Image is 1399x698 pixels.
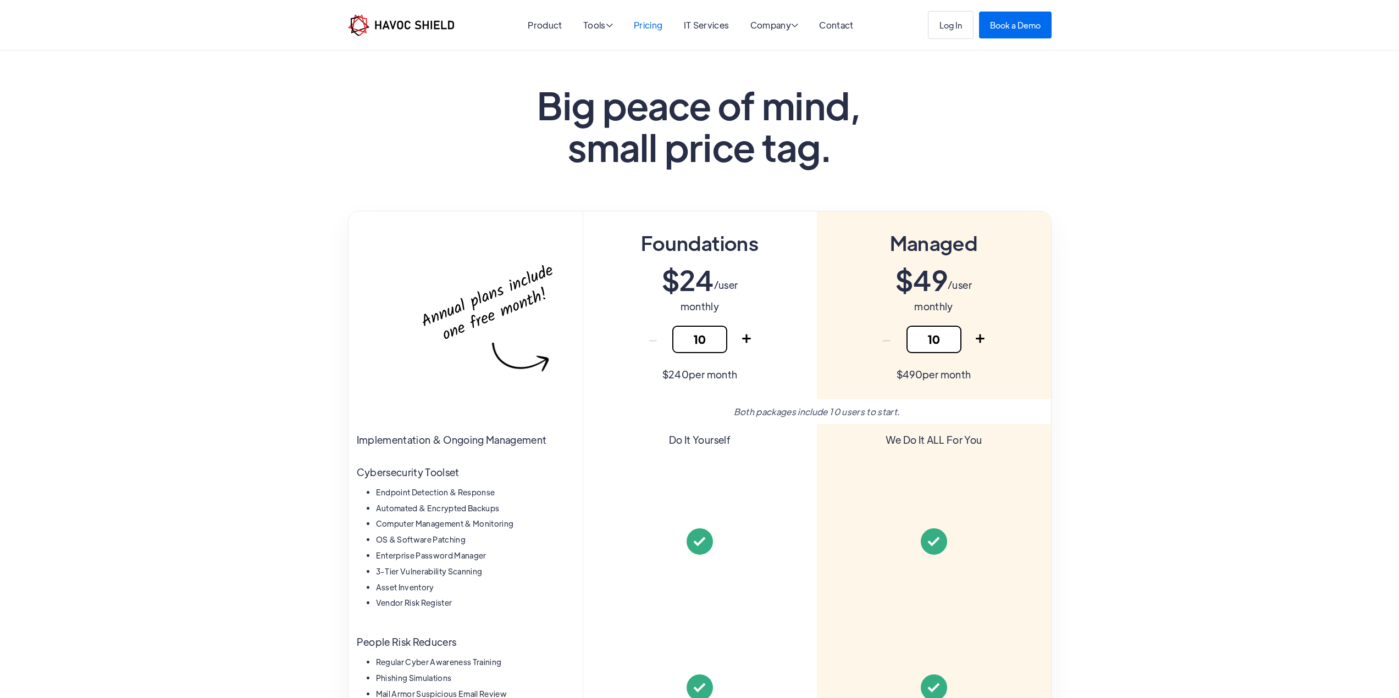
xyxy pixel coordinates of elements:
li: Phishing Simulations [376,672,574,685]
iframe: Chat Widget [1344,645,1399,698]
a: Log In [928,11,974,39]
div: Company [750,21,799,31]
a: Book a Demo [979,12,1052,38]
form: Price Form 1 [873,326,994,353]
div: /user [948,277,972,293]
li: Automated & Encrypted Backups [376,502,574,515]
a: - [873,326,901,353]
img: Arrow pointing to pricing [490,341,551,374]
form: Price Form 1 [639,326,760,353]
li: OS & Software Patching [376,533,574,546]
div: monthly [681,299,719,315]
li: Vendor Risk Register [376,596,574,610]
a: Contact [819,19,853,31]
li: Asset Inventory [376,581,574,594]
div: Tools [583,21,613,31]
div: 49 [913,266,948,293]
input: 10 [906,326,961,353]
div: Widget de chat [1344,645,1399,698]
span:  [606,21,613,30]
div: Do It Yourself [669,432,731,448]
span: 490 [903,368,922,381]
div: Implementation & Ongoing Management [357,432,547,448]
div: We Do It ALL For You [886,432,982,448]
div: Tools [583,21,613,31]
h1: Big peace of mind, small price tag. [473,83,927,167]
div: Foundations [641,228,759,258]
div: monthly [914,299,953,315]
div: $ [895,266,913,293]
div: 24 [679,266,714,293]
div: $ per month [662,367,737,383]
a: - [639,326,667,353]
input: 10 [672,326,727,353]
li: Computer Management & Monitoring [376,517,574,531]
span:  [791,21,798,30]
li: Endpoint Detection & Response [376,486,574,499]
a: + [967,326,994,353]
em: Both packages include 10 users to start. [734,406,900,417]
a: Pricing [634,19,662,31]
a: Product [528,19,562,31]
div: Cybersecurity Toolset [357,465,460,481]
span: 240 [668,368,689,381]
li: Regular Cyber Awareness Training [376,656,574,669]
img: Havoc Shield logo [348,14,454,36]
a: + [733,326,760,353]
div: /user [714,277,738,293]
div: $ per month [897,367,971,383]
a: IT Services [684,19,729,31]
div: Managed [890,228,977,258]
li: Enterprise Password Manager [376,549,574,562]
div: People Risk Reducers [357,634,457,650]
li: 3-Tier Vulnerability Scanning [376,565,574,578]
div: $ [662,266,679,293]
a: home [348,14,454,36]
div: Company [750,21,799,31]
